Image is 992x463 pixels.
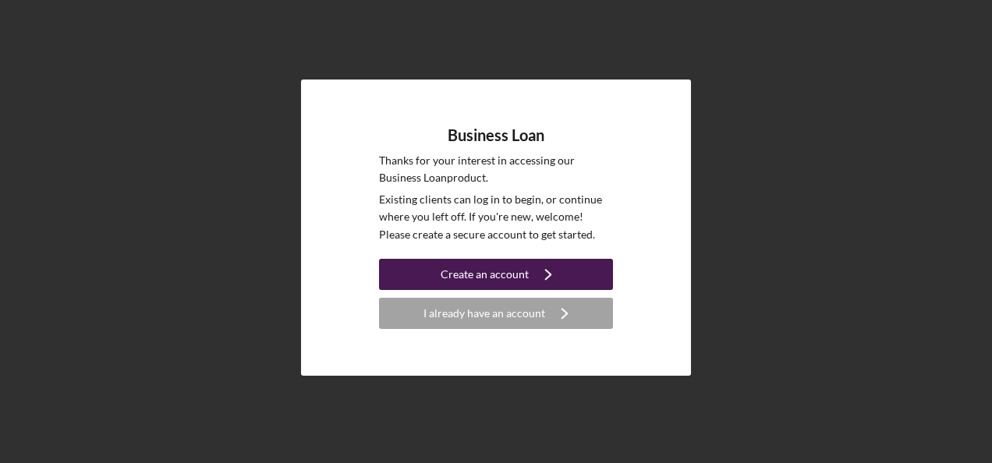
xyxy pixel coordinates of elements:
[441,259,529,290] div: Create an account
[379,259,613,290] button: Create an account
[379,191,613,243] p: Existing clients can log in to begin, or continue where you left off. If you're new, welcome! Ple...
[379,259,613,294] a: Create an account
[423,298,545,329] div: I already have an account
[448,126,544,144] h4: Business Loan
[379,152,613,187] p: Thanks for your interest in accessing our Business Loan product.
[379,298,613,329] button: I already have an account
